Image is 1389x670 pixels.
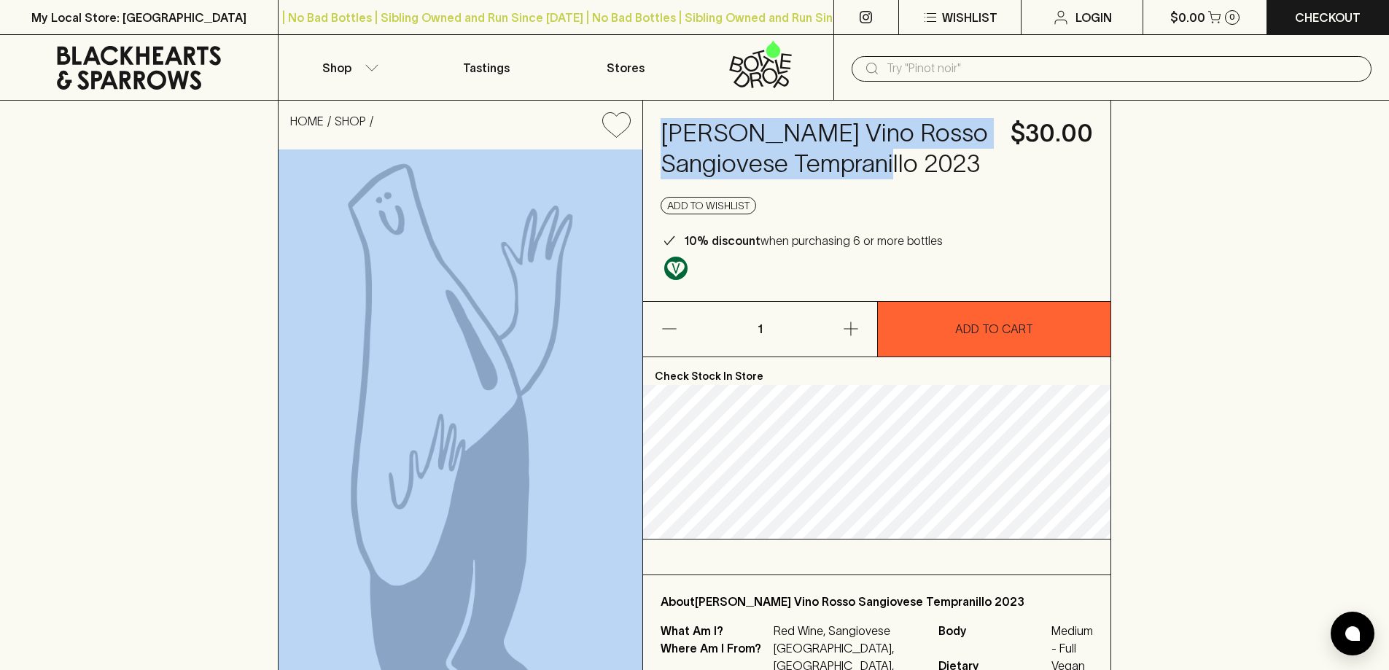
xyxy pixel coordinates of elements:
h4: [PERSON_NAME] Vino Rosso Sangiovese Tempranillo 2023 [661,118,993,179]
button: Shop [279,35,417,100]
p: What Am I? [661,622,770,639]
a: HOME [290,114,324,128]
button: Add to wishlist [661,197,756,214]
button: ADD TO CART [878,302,1111,357]
p: Check Stock In Store [643,357,1110,385]
p: 0 [1229,13,1235,21]
a: SHOP [335,114,366,128]
p: My Local Store: [GEOGRAPHIC_DATA] [31,9,246,26]
h4: $30.00 [1011,118,1093,149]
p: when purchasing 6 or more bottles [684,232,943,249]
p: Tastings [463,59,510,77]
input: Try "Pinot noir" [887,57,1360,80]
p: ADD TO CART [955,320,1033,338]
p: Shop [322,59,351,77]
img: bubble-icon [1345,626,1360,641]
p: Wishlist [942,9,997,26]
img: Vegan [664,257,688,280]
p: Checkout [1295,9,1361,26]
p: Login [1075,9,1112,26]
p: Red Wine, Sangiovese [774,622,921,639]
a: Made without the use of any animal products. [661,253,691,284]
p: Stores [607,59,645,77]
p: $0.00 [1170,9,1205,26]
button: Add to wishlist [596,106,637,144]
a: Tastings [417,35,556,100]
span: Medium - Full [1051,622,1093,657]
span: Body [938,622,1048,657]
b: 10% discount [684,234,760,247]
p: About [PERSON_NAME] Vino Rosso Sangiovese Tempranillo 2023 [661,593,1093,610]
p: 1 [742,302,777,357]
a: Stores [556,35,695,100]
